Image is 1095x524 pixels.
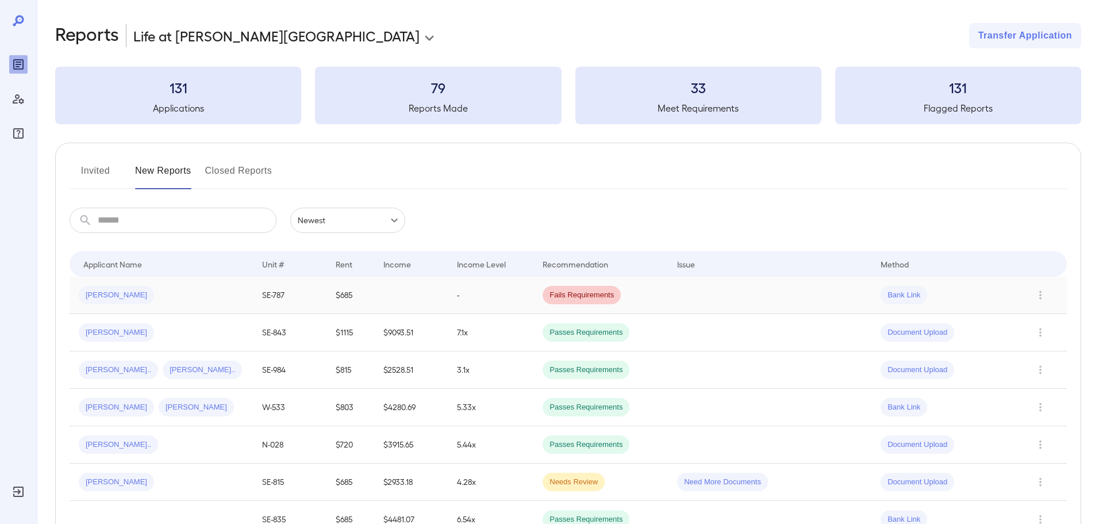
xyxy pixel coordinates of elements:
[9,483,28,501] div: Log Out
[1031,398,1050,416] button: Row Actions
[374,464,448,501] td: $2933.18
[881,439,954,450] span: Document Upload
[262,257,284,271] div: Unit #
[79,477,154,488] span: [PERSON_NAME]
[881,290,927,301] span: Bank Link
[83,257,142,271] div: Applicant Name
[70,162,121,189] button: Invited
[205,162,272,189] button: Closed Reports
[326,389,374,426] td: $803
[1031,473,1050,491] button: Row Actions
[133,26,420,45] p: Life at [PERSON_NAME][GEOGRAPHIC_DATA]
[9,124,28,143] div: FAQ
[326,277,374,314] td: $685
[1031,323,1050,342] button: Row Actions
[253,426,326,464] td: N-028
[1031,435,1050,454] button: Row Actions
[79,290,154,301] span: [PERSON_NAME]
[543,402,629,413] span: Passes Requirements
[575,78,821,97] h3: 33
[1031,286,1050,304] button: Row Actions
[374,351,448,389] td: $2528.51
[881,477,954,488] span: Document Upload
[677,477,768,488] span: Need More Documents
[253,389,326,426] td: W-533
[135,162,191,189] button: New Reports
[448,426,533,464] td: 5.44x
[326,351,374,389] td: $815
[374,389,448,426] td: $4280.69
[253,351,326,389] td: SE-984
[315,101,561,115] h5: Reports Made
[9,90,28,108] div: Manage Users
[969,23,1081,48] button: Transfer Application
[448,314,533,351] td: 7.1x
[448,277,533,314] td: -
[457,257,506,271] div: Income Level
[1031,361,1050,379] button: Row Actions
[881,365,954,376] span: Document Upload
[163,365,242,376] span: [PERSON_NAME]..
[543,290,621,301] span: Fails Requirements
[543,477,605,488] span: Needs Review
[575,101,821,115] h5: Meet Requirements
[543,365,629,376] span: Passes Requirements
[374,426,448,464] td: $3915.65
[881,257,909,271] div: Method
[79,327,154,338] span: [PERSON_NAME]
[9,55,28,74] div: Reports
[55,23,119,48] h2: Reports
[374,314,448,351] td: $9093.51
[543,327,629,338] span: Passes Requirements
[79,365,158,376] span: [PERSON_NAME]..
[383,257,411,271] div: Income
[881,402,927,413] span: Bank Link
[326,314,374,351] td: $1115
[835,78,1081,97] h3: 131
[326,464,374,501] td: $685
[881,327,954,338] span: Document Upload
[326,426,374,464] td: $720
[543,439,629,450] span: Passes Requirements
[290,208,405,233] div: Newest
[448,351,533,389] td: 3.1x
[79,439,158,450] span: [PERSON_NAME]..
[79,402,154,413] span: [PERSON_NAME]
[448,389,533,426] td: 5.33x
[253,314,326,351] td: SE-843
[55,67,1081,124] summary: 131Applications79Reports Made33Meet Requirements131Flagged Reports
[336,257,354,271] div: Rent
[835,101,1081,115] h5: Flagged Reports
[448,464,533,501] td: 4.28x
[253,464,326,501] td: SE-815
[677,257,696,271] div: Issue
[315,78,561,97] h3: 79
[253,277,326,314] td: SE-787
[55,78,301,97] h3: 131
[55,101,301,115] h5: Applications
[159,402,234,413] span: [PERSON_NAME]
[543,257,608,271] div: Recommendation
